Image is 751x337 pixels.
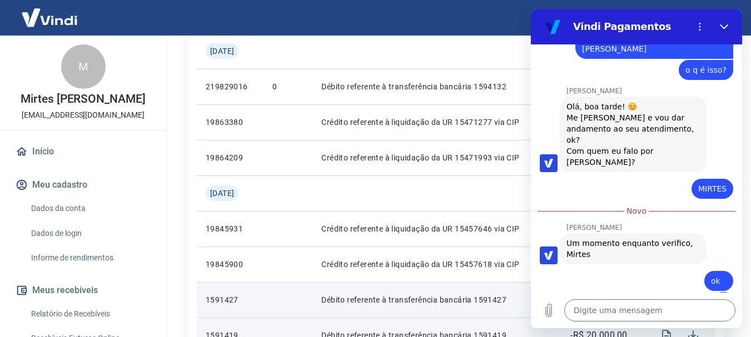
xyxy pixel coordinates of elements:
[321,259,544,270] p: Crédito referente à liquidação da UR 15457618 via CIP
[13,278,153,303] button: Meus recebíveis
[206,223,255,234] p: 19845931
[321,294,544,305] p: Débito referente à transferência bancária 1591427
[698,8,738,28] button: Sair
[22,109,145,121] p: [EMAIL_ADDRESS][DOMAIN_NAME]
[13,1,86,34] img: Vindi
[206,259,255,270] p: 19845900
[531,9,742,328] iframe: Janela de mensagens
[321,223,544,234] p: Crédito referente à liquidação da UR 15457646 via CIP
[206,117,255,128] p: 19863380
[321,81,544,92] p: Débito referente à transferência bancária 1594132
[272,81,304,92] p: 0
[21,93,146,105] p: Mirtes [PERSON_NAME]
[210,46,234,57] span: [DATE]
[61,44,106,89] div: M
[321,152,544,163] p: Crédito referente à liquidação da UR 15471993 via CIP
[206,81,255,92] p: 219829016
[13,139,153,164] a: Início
[206,294,255,305] p: 1591427
[13,173,153,197] button: Meu cadastro
[210,188,234,199] span: [DATE]
[27,222,153,245] a: Dados de login
[27,197,153,220] a: Dados da conta
[321,117,544,128] p: Crédito referente à liquidação da UR 15471277 via CIP
[206,152,255,163] p: 19864209
[27,303,153,325] a: Relatório de Recebíveis
[27,247,153,269] a: Informe de rendimentos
